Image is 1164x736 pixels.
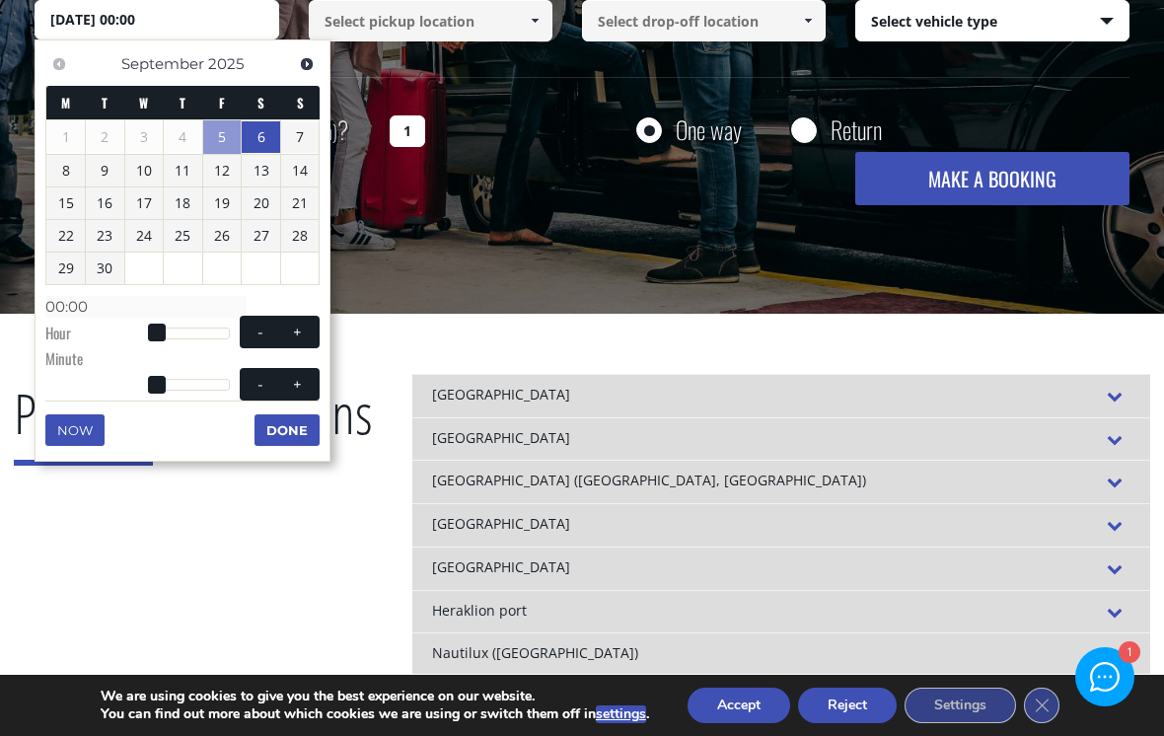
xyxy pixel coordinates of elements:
a: 12 [203,155,242,186]
button: settings [596,705,646,723]
p: We are using cookies to give you the best experience on our website. [101,688,649,705]
span: 3 [125,121,164,153]
span: Monday [61,93,70,112]
a: 28 [281,220,320,252]
a: 5 [203,120,242,154]
a: 15 [46,187,85,219]
a: 21 [281,187,320,219]
a: 8 [46,155,85,186]
button: Accept [688,688,790,723]
label: One way [676,117,742,142]
a: 9 [86,155,124,186]
a: 27 [242,220,280,252]
span: Saturday [257,93,264,112]
div: [GEOGRAPHIC_DATA] [412,417,1150,461]
span: Select vehicle type [856,1,1128,42]
button: - [243,375,278,394]
div: Heraklion port [412,590,1150,633]
button: Close GDPR Cookie Banner [1024,688,1059,723]
a: 23 [86,220,124,252]
span: 2025 [208,54,244,73]
span: 4 [164,121,202,153]
span: Previous [51,56,67,72]
a: 26 [203,220,242,252]
button: + [280,375,316,394]
button: Settings [905,688,1016,723]
div: [GEOGRAPHIC_DATA] ([GEOGRAPHIC_DATA], [GEOGRAPHIC_DATA]) [412,460,1150,503]
button: Reject [798,688,897,723]
dt: Hour [45,323,155,348]
a: 18 [164,187,202,219]
div: Nautilux ([GEOGRAPHIC_DATA]) [412,632,1150,676]
a: Previous [45,50,72,77]
a: 7 [281,121,320,153]
label: Return [831,117,882,142]
a: 13 [242,155,280,186]
a: Next [293,50,320,77]
span: 1 [46,121,85,153]
dt: Minute [45,348,155,374]
span: Next [299,56,315,72]
a: 17 [125,187,164,219]
span: Tuesday [102,93,108,112]
span: Wednesday [139,93,148,112]
button: + [280,323,316,341]
a: 16 [86,187,124,219]
a: 22 [46,220,85,252]
a: 6 [242,121,280,153]
span: Thursday [180,93,185,112]
div: [GEOGRAPHIC_DATA] [412,374,1150,417]
span: Friday [219,93,225,112]
a: 14 [281,155,320,186]
span: September [121,54,204,73]
div: [GEOGRAPHIC_DATA] [412,503,1150,547]
a: 30 [86,253,124,284]
a: 10 [125,155,164,186]
a: 25 [164,220,202,252]
button: - [243,323,278,341]
a: 29 [46,253,85,284]
a: 11 [164,155,202,186]
div: 1 [1118,643,1138,664]
p: You can find out more about which cookies we are using or switch them off in . [101,705,649,723]
a: 24 [125,220,164,252]
span: 2 [86,121,124,153]
button: Done [255,414,320,446]
h2: Destinations [14,374,373,480]
span: Popular [14,375,153,466]
div: [GEOGRAPHIC_DATA] [412,547,1150,590]
button: MAKE A BOOKING [855,152,1128,205]
a: 19 [203,187,242,219]
button: Now [45,414,105,446]
a: 20 [242,187,280,219]
span: Sunday [297,93,304,112]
